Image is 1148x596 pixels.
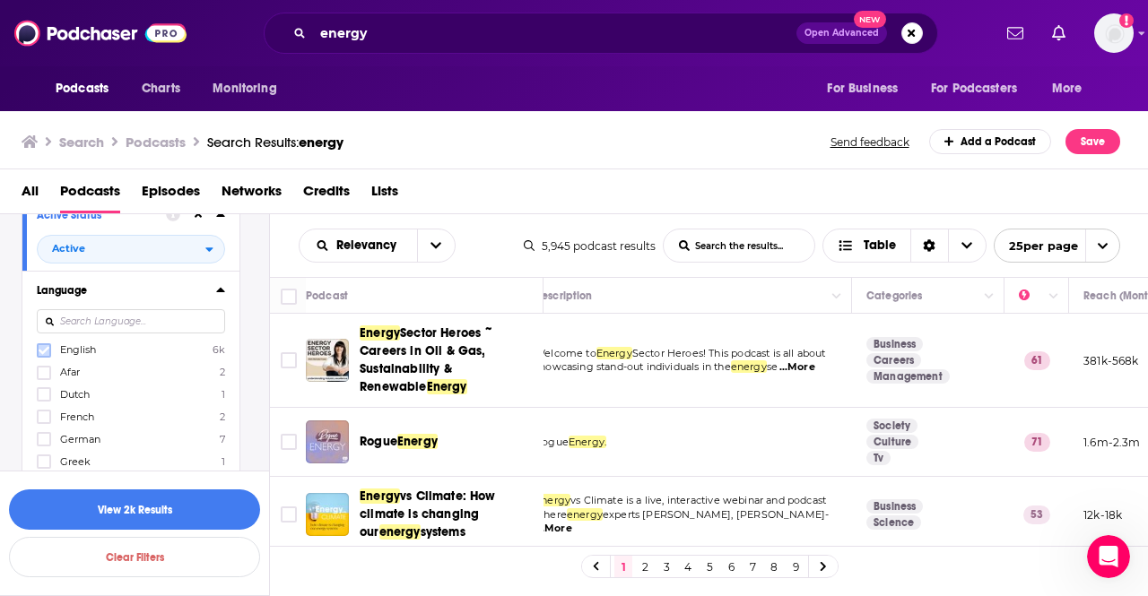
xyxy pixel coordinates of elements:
span: Afar [60,366,80,378]
span: Credits [303,177,350,213]
input: Search Language... [37,309,225,333]
a: 5 [700,556,718,577]
button: open menu [1039,72,1105,106]
button: open menu [300,239,417,252]
button: open menu [994,229,1120,263]
p: 1.6m-2.3m [1083,435,1141,450]
span: energy [731,360,767,373]
a: Show notifications dropdown [1045,18,1073,48]
img: Rogue Energy [306,420,349,463]
span: More [1052,76,1083,101]
span: showcasing stand-out individuals in the [535,360,731,373]
a: Tv [866,451,891,465]
button: Choose View [822,229,987,263]
a: Energyvs Climate: How climate is changing ourenergysystems [360,488,537,541]
span: Greek [60,455,91,468]
a: Lists [371,177,398,213]
span: All [22,177,39,213]
button: open menu [200,72,300,106]
a: Culture [866,435,918,449]
div: Power Score [1019,285,1044,307]
span: For Business [827,76,898,101]
span: experts [PERSON_NAME], [PERSON_NAME]- [603,508,829,521]
button: Language [37,279,216,301]
div: Language [37,284,204,297]
span: 2 [220,366,225,378]
span: systems [421,524,465,540]
span: Podcasts [56,76,109,101]
button: Column Actions [978,286,1000,307]
a: Search Results:energy [207,134,344,151]
a: 9 [787,556,804,577]
a: Energy vs Climate: How climate is changing our energy systems [306,493,349,536]
button: Open AdvancedNew [796,22,887,44]
span: 2 [220,410,225,423]
button: open menu [37,235,225,263]
button: Active Status [37,203,166,226]
img: User Profile [1094,13,1134,53]
div: Description [535,285,592,307]
p: 53 [1023,505,1050,523]
a: Energy Sector Heroes ~ Careers in Oil & Gas, Sustainability & Renewable Energy [306,339,349,382]
a: Science [866,515,921,530]
a: 6 [722,556,740,577]
span: Energy [427,379,467,394]
span: Energy [360,488,400,504]
a: 2 [636,556,654,577]
a: Podcasts [60,177,120,213]
iframe: Intercom live chat [1087,535,1130,578]
div: Search Results: [207,134,344,151]
span: se [767,360,778,373]
span: where [535,508,567,521]
a: RogueEnergy [360,433,438,451]
h3: Search [59,134,104,151]
p: 61 [1024,351,1050,369]
div: Categories [866,285,922,307]
span: Logged in as CierraSunPR [1094,13,1134,53]
a: 7 [744,556,761,577]
a: Podchaser - Follow, Share and Rate Podcasts [14,16,187,50]
span: Charts [142,76,180,101]
h2: Choose List sort [299,229,456,263]
button: open menu [417,229,455,262]
a: Show notifications dropdown [1000,18,1031,48]
a: Business [866,337,923,351]
h3: Podcasts [126,134,186,151]
a: Business [866,499,923,514]
button: open menu [43,72,132,106]
span: French [60,410,94,423]
span: Table [864,239,896,252]
span: New [854,11,886,28]
div: Search podcasts, credits, & more... [264,13,938,54]
a: Episodes [142,177,200,213]
span: Sector Heroes! This podcast is all about [632,347,826,359]
span: Toggle select row [281,434,297,450]
a: Add a Podcast [929,129,1052,154]
span: 25 per page [995,232,1078,260]
span: Rogue [360,434,397,449]
span: Rogue [535,436,569,448]
span: 1 [222,455,225,468]
span: For Podcasters [931,76,1017,101]
span: German [60,433,100,445]
span: Monitoring [213,76,276,101]
input: Search podcasts, credits, & more... [313,19,796,48]
span: Networks [222,177,282,213]
svg: Add a profile image [1119,13,1134,28]
span: Energy [360,325,400,341]
span: English [60,343,96,356]
span: ...More [536,522,572,536]
a: 4 [679,556,697,577]
span: Energy. [569,436,606,448]
button: Send feedback [825,134,915,150]
button: Column Actions [1043,286,1065,307]
span: 1 [222,388,225,401]
span: vs Climate: How climate is changing our [360,488,496,540]
span: ...More [779,360,815,375]
span: Dutch [60,388,90,401]
span: Active [52,244,85,254]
